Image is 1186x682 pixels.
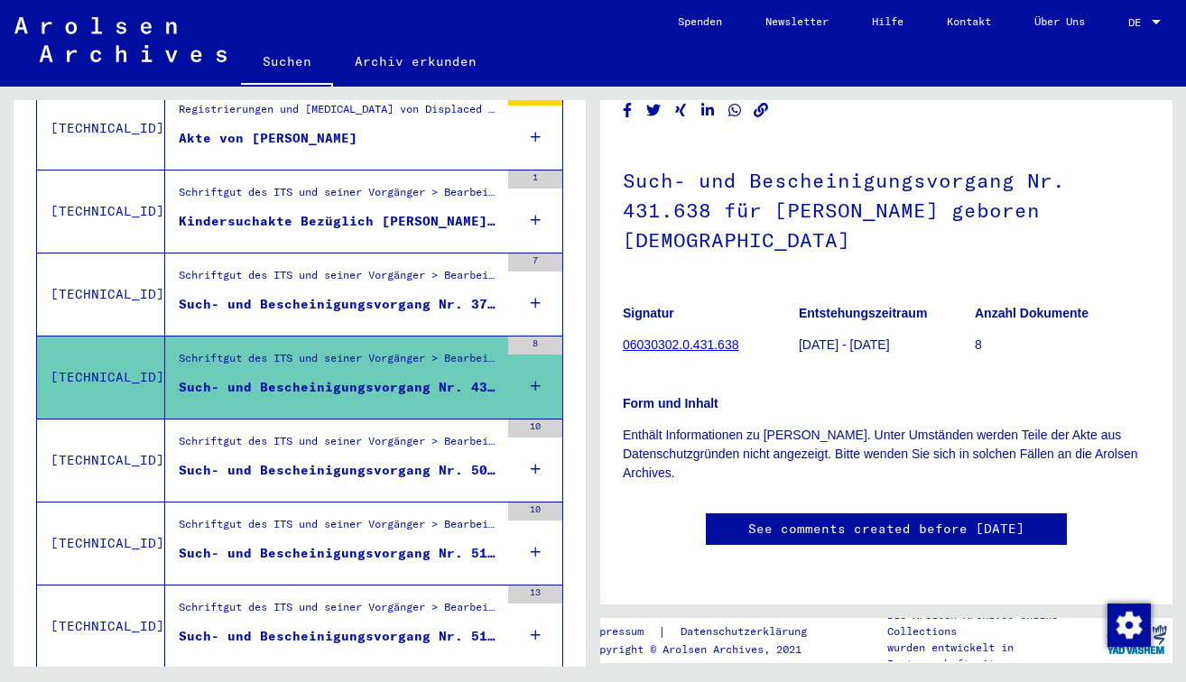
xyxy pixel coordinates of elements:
div: Registrierungen und [MEDICAL_DATA] von Displaced Persons, Kindern und Vermissten > Unterstützungs... [179,101,499,126]
div: | [587,622,829,641]
img: Arolsen_neg.svg [14,17,227,62]
div: Schriftgut des ITS und seiner Vorgänger > Bearbeitung von Anfragen > Fallbezogene [MEDICAL_DATA] ... [179,433,499,458]
div: Akte von [PERSON_NAME] [179,129,357,148]
img: yv_logo.png [1103,617,1171,662]
a: Impressum [587,622,658,641]
b: Form und Inhalt [623,396,718,410]
div: Such- und Bescheinigungsvorgang Nr. 431.638 für [PERSON_NAME] geboren [DEMOGRAPHIC_DATA] [179,378,499,397]
div: Kindersuchakte Bezüglich [PERSON_NAME] [DATE] [179,212,499,231]
div: Such- und Bescheinigungsvorgang Nr. 519.961 für [GEOGRAPHIC_DATA][PERSON_NAME] geboren [DEMOGRAPH... [179,627,499,646]
p: wurden entwickelt in Partnerschaft mit [887,640,1101,672]
td: [TECHNICAL_ID] [37,336,165,419]
a: Suchen [241,40,333,87]
a: Datenschutzerklärung [666,622,829,641]
p: 8 [975,336,1150,355]
div: 10 [508,502,562,521]
td: [TECHNICAL_ID] [37,253,165,336]
div: 10 [508,419,562,438]
button: Share on Facebook [618,99,637,122]
div: 7 [508,253,562,272]
div: 8 [508,336,562,355]
button: Share on WhatsApp [726,99,745,122]
div: Such- und Bescheinigungsvorgang Nr. 379.859 für [GEOGRAPHIC_DATA][PERSON_NAME][GEOGRAPHIC_DATA] g... [179,295,499,314]
div: Such- und Bescheinigungsvorgang Nr. 506.600 für [GEOGRAPHIC_DATA], MANY geboren [DEMOGRAPHIC_DATA] [179,461,499,480]
div: Schriftgut des ITS und seiner Vorgänger > Bearbeitung von Anfragen > Fallbezogene [MEDICAL_DATA] ... [179,350,499,375]
b: Signatur [623,306,674,320]
div: Schriftgut des ITS und seiner Vorgänger > Bearbeitung von Anfragen > Fallbezogene [MEDICAL_DATA] ... [179,516,499,541]
b: Anzahl Dokumente [975,306,1089,320]
h1: Such- und Bescheinigungsvorgang Nr. 431.638 für [PERSON_NAME] geboren [DEMOGRAPHIC_DATA] [623,139,1150,278]
b: Entstehungszeitraum [799,306,927,320]
button: Share on Twitter [644,99,663,122]
button: Copy link [752,99,771,122]
td: [TECHNICAL_ID] [37,585,165,668]
div: Such- und Bescheinigungsvorgang Nr. 515.242 für [PERSON_NAME], MANY geboren [DEMOGRAPHIC_DATA] [179,544,499,563]
p: [DATE] - [DATE] [799,336,974,355]
td: [TECHNICAL_ID] [37,502,165,585]
td: [TECHNICAL_ID] [37,87,165,170]
button: Share on Xing [672,99,690,122]
p: Enthält Informationen zu [PERSON_NAME]. Unter Umständen werden Teile der Akte aus Datenschutzgrün... [623,426,1150,483]
span: DE [1128,16,1148,29]
td: [TECHNICAL_ID] [37,419,165,502]
div: Schriftgut des ITS und seiner Vorgänger > Bearbeitung von Anfragen > Fallbezogene [MEDICAL_DATA] ... [179,599,499,624]
img: Change consent [1107,604,1151,647]
div: Schriftgut des ITS und seiner Vorgänger > Bearbeitung von Anfragen > Fallbezogene [MEDICAL_DATA] ... [179,267,499,292]
td: [TECHNICAL_ID] [37,170,165,253]
p: Die Arolsen Archives Online-Collections [887,607,1101,640]
a: See comments created before [DATE] [748,520,1024,539]
p: Copyright © Arolsen Archives, 2021 [587,641,829,658]
a: 06030302.0.431.638 [623,337,738,352]
div: 1 [508,170,562,189]
div: 13 [508,585,562,604]
button: Share on LinkedIn [699,99,718,122]
a: Archiv erkunden [333,40,498,83]
div: Schriftgut des ITS und seiner Vorgänger > Bearbeitung von Anfragen > Fallbezogene [MEDICAL_DATA] ... [179,184,499,209]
